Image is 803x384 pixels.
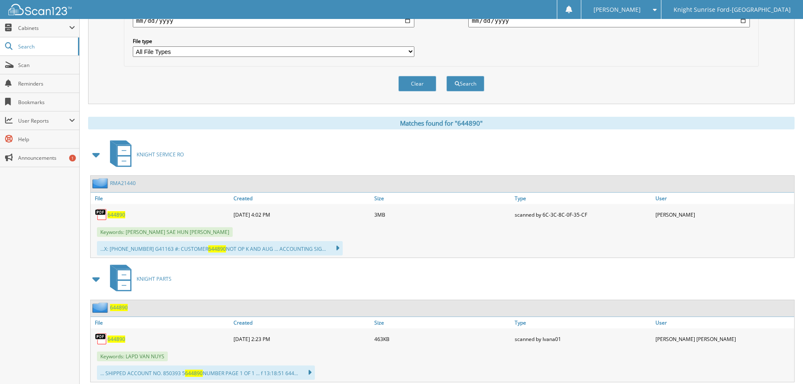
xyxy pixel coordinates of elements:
[231,330,372,347] div: [DATE] 2:23 PM
[594,7,641,12] span: [PERSON_NAME]
[653,193,794,204] a: User
[92,178,110,188] img: folder2.png
[674,7,791,12] span: Knight Sunrise Ford-[GEOGRAPHIC_DATA]
[97,365,315,380] div: ... SHIPPED ACCOUNT NO. 850393 5 NUMBER PAGE 1 OF 1 ... f 13:18:51 644...
[653,330,794,347] div: [PERSON_NAME] [PERSON_NAME]
[372,317,513,328] a: Size
[18,136,75,143] span: Help
[133,14,414,27] input: start
[110,180,136,187] a: RMA21440
[91,317,231,328] a: File
[231,193,372,204] a: Created
[372,193,513,204] a: Size
[107,211,125,218] a: 644890
[88,117,795,129] div: Matches found for "644890"
[513,193,653,204] a: Type
[398,76,436,91] button: Clear
[513,317,653,328] a: Type
[107,336,125,343] a: 644890
[372,206,513,223] div: 3MB
[18,62,75,69] span: Scan
[97,227,233,237] span: Keywords: [PERSON_NAME] SAE HUN [PERSON_NAME]
[653,317,794,328] a: User
[231,317,372,328] a: Created
[653,206,794,223] div: [PERSON_NAME]
[231,206,372,223] div: [DATE] 4:02 PM
[18,80,75,87] span: Reminders
[105,138,184,171] a: KNIGHT SERVICE RO
[92,302,110,313] img: folder2.png
[110,304,128,311] a: 644890
[69,155,76,161] div: 1
[446,76,484,91] button: Search
[185,370,203,377] span: 644890
[133,38,414,45] label: File type
[137,275,172,282] span: KNIGHT PARTS
[18,154,75,161] span: Announcements
[513,206,653,223] div: scanned by 6C-3C-8C-0F-35-CF
[105,262,172,295] a: KNIGHT PARTS
[468,14,750,27] input: end
[137,151,184,158] span: KNIGHT SERVICE RO
[8,4,72,15] img: scan123-logo-white.svg
[372,330,513,347] div: 463KB
[18,43,74,50] span: Search
[513,330,653,347] div: scanned by Ivana01
[18,99,75,106] span: Bookmarks
[97,241,343,255] div: ...X: [PHONE_NUMBER] G41163 #: CUSTOMER NOT OP K AND AUG ... ACCOUNTING SIG...
[97,352,168,361] span: Keywords: LAPD VAN NUYS
[18,24,69,32] span: Cabinets
[91,193,231,204] a: File
[208,245,226,252] span: 644890
[95,333,107,345] img: PDF.png
[95,208,107,221] img: PDF.png
[18,117,69,124] span: User Reports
